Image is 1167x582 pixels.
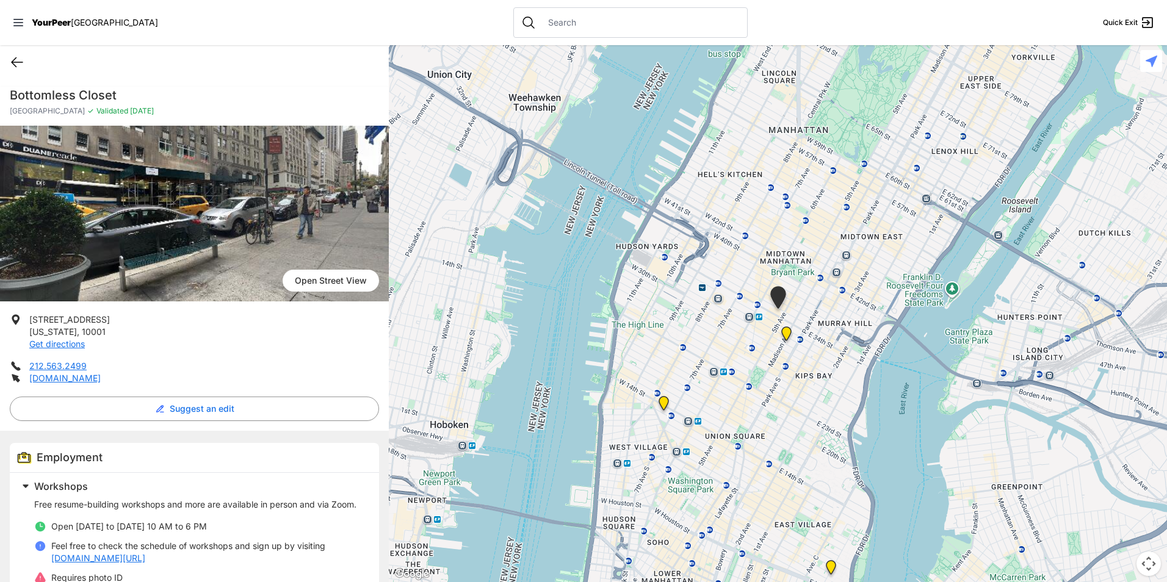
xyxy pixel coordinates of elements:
[29,373,101,383] a: [DOMAIN_NAME]
[51,521,207,531] span: Open [DATE] to [DATE] 10 AM to 6 PM
[51,540,364,564] p: Feel free to check the schedule of workshops and sign up by visiting
[170,403,234,415] span: Suggest an edit
[392,566,432,582] a: Open this area in Google Maps (opens a new window)
[29,361,87,371] a: 212.563.2499
[32,17,71,27] span: YourPeer
[29,326,77,337] span: [US_STATE]
[1103,18,1138,27] span: Quick Exit
[96,106,128,115] span: Validated
[34,498,364,511] p: Free resume-building workshops and more are available in person and via Zoom.
[51,552,145,564] a: [DOMAIN_NAME][URL]
[541,16,740,29] input: Search
[1136,551,1161,576] button: Map camera controls
[29,314,110,325] span: [STREET_ADDRESS]
[77,326,79,337] span: ,
[10,87,379,104] h1: Bottomless Closet
[10,397,379,421] button: Suggest an edit
[774,322,799,351] div: Greater New York City
[29,339,85,349] a: Get directions
[10,106,85,116] span: [GEOGRAPHIC_DATA]
[651,391,676,420] div: The Center, Main Building
[87,106,94,116] span: ✓
[128,106,154,115] span: [DATE]
[34,480,88,492] span: Workshops
[392,566,432,582] img: Google
[82,326,106,337] span: 10001
[32,19,158,26] a: YourPeer[GEOGRAPHIC_DATA]
[71,17,158,27] span: [GEOGRAPHIC_DATA]
[283,270,379,292] span: Open Street View
[37,451,103,464] span: Employment
[1103,15,1155,30] a: Quick Exit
